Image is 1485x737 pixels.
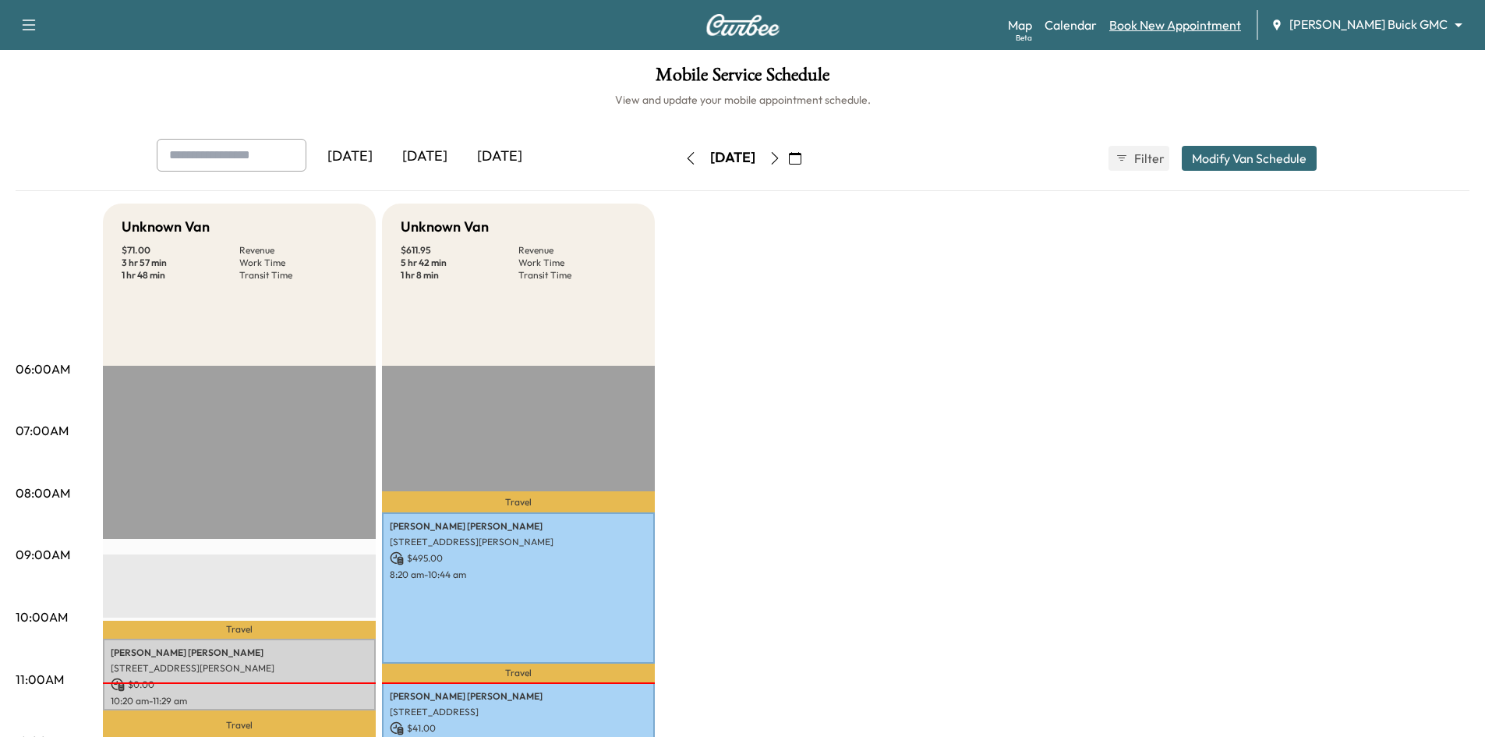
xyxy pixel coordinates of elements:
[16,484,70,502] p: 08:00AM
[705,14,780,36] img: Curbee Logo
[16,545,70,564] p: 09:00AM
[401,269,518,282] p: 1 hr 8 min
[1045,16,1097,34] a: Calendar
[239,257,357,269] p: Work Time
[1108,146,1169,171] button: Filter
[390,690,647,703] p: [PERSON_NAME] [PERSON_NAME]
[122,216,210,238] h5: Unknown Van
[390,569,647,581] p: 8:20 am - 10:44 am
[387,139,462,175] div: [DATE]
[111,695,368,707] p: 10:20 am - 11:29 am
[16,670,64,689] p: 11:00AM
[313,139,387,175] div: [DATE]
[390,706,647,718] p: [STREET_ADDRESS]
[16,92,1469,108] h6: View and update your mobile appointment schedule.
[390,520,647,533] p: [PERSON_NAME] [PERSON_NAME]
[239,244,357,257] p: Revenue
[518,244,636,257] p: Revenue
[122,257,239,269] p: 3 hr 57 min
[16,421,69,440] p: 07:00AM
[390,721,647,735] p: $ 41.00
[16,66,1469,92] h1: Mobile Service Schedule
[1109,16,1241,34] a: Book New Appointment
[1008,16,1032,34] a: MapBeta
[122,244,239,257] p: $ 71.00
[111,647,368,659] p: [PERSON_NAME] [PERSON_NAME]
[518,257,636,269] p: Work Time
[401,257,518,269] p: 5 hr 42 min
[111,678,368,692] p: $ 0.00
[1016,32,1032,44] div: Beta
[390,536,647,548] p: [STREET_ADDRESS][PERSON_NAME]
[390,551,647,565] p: $ 495.00
[401,244,518,257] p: $ 611.95
[111,662,368,675] p: [STREET_ADDRESS][PERSON_NAME]
[462,139,537,175] div: [DATE]
[122,269,239,282] p: 1 hr 48 min
[382,664,655,682] p: Travel
[401,216,489,238] h5: Unknown Van
[239,269,357,282] p: Transit Time
[518,269,636,282] p: Transit Time
[382,491,655,512] p: Travel
[1134,149,1162,168] span: Filter
[1289,16,1448,34] span: [PERSON_NAME] Buick GMC
[103,621,376,639] p: Travel
[1182,146,1317,171] button: Modify Van Schedule
[710,148,755,168] div: [DATE]
[16,360,70,378] p: 06:00AM
[16,608,68,626] p: 10:00AM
